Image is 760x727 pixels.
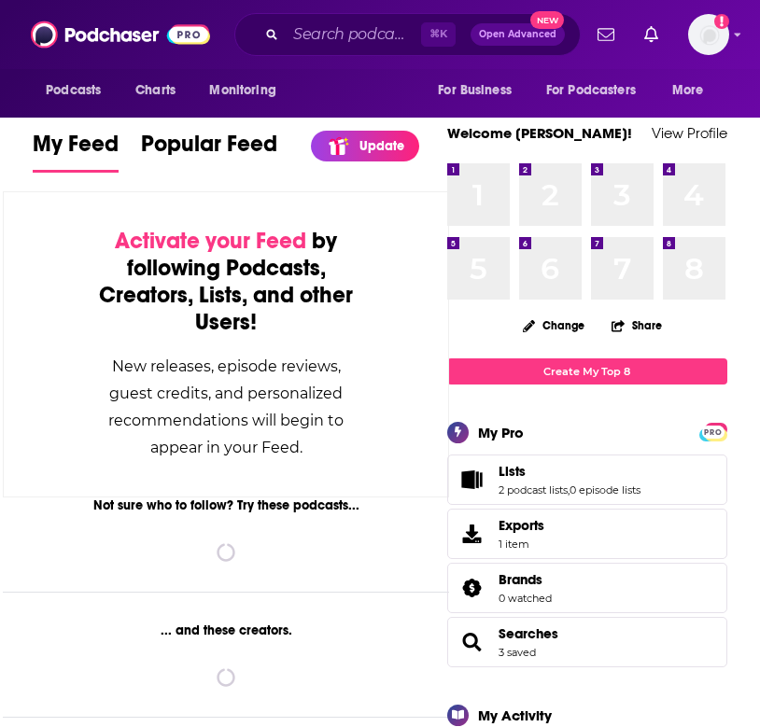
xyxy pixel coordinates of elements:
span: Exports [499,517,544,534]
a: Exports [447,509,727,559]
a: 0 episode lists [570,483,640,496]
span: My Feed [33,130,119,169]
span: 1 item [499,538,544,551]
span: Searches [447,617,727,667]
a: Show notifications dropdown [590,19,622,50]
button: open menu [196,73,300,108]
span: Podcasts [46,77,101,104]
svg: Add a profile image [714,14,729,29]
button: Share [611,307,663,343]
span: Lists [499,463,526,480]
button: Open AdvancedNew [471,23,565,46]
a: View Profile [652,124,727,142]
a: Update [311,131,419,161]
span: Activate your Feed [115,227,306,255]
span: Open Advanced [479,30,556,39]
button: open menu [33,73,125,108]
button: open menu [425,73,535,108]
button: Show profile menu [688,14,729,55]
span: ⌘ K [421,22,456,47]
a: Show notifications dropdown [637,19,666,50]
a: 3 saved [499,646,536,659]
button: open menu [659,73,727,108]
a: Brands [499,571,552,588]
a: Lists [454,467,491,493]
span: Brands [447,563,727,613]
a: Brands [454,575,491,601]
div: Search podcasts, credits, & more... [234,13,581,56]
span: PRO [702,426,725,440]
img: Podchaser - Follow, Share and Rate Podcasts [31,17,210,52]
span: Lists [447,454,727,505]
span: Logged in as TrevorC [688,14,729,55]
a: Searches [499,625,558,642]
input: Search podcasts, credits, & more... [286,20,421,49]
a: Searches [454,629,491,655]
img: User Profile [688,14,729,55]
span: New [530,11,564,29]
span: Monitoring [209,77,275,104]
a: Popular Feed [141,130,277,173]
a: My Feed [33,130,119,173]
span: More [672,77,704,104]
div: New releases, episode reviews, guest credits, and personalized recommendations will begin to appe... [97,353,355,461]
div: by following Podcasts, Creators, Lists, and other Users! [97,228,355,336]
span: For Business [438,77,512,104]
span: , [568,483,570,496]
div: My Activity [478,706,552,724]
a: PRO [702,424,725,438]
a: Create My Top 8 [447,358,727,384]
span: Charts [135,77,176,104]
div: My Pro [478,424,524,441]
span: Popular Feed [141,130,277,169]
button: open menu [534,73,663,108]
a: 2 podcast lists [499,483,568,496]
a: Lists [499,463,640,480]
div: ... and these creators. [3,622,449,638]
a: 0 watched [499,592,552,605]
a: Welcome [PERSON_NAME]! [447,124,632,142]
span: Brands [499,571,542,588]
span: Exports [454,521,491,547]
a: Charts [123,73,187,108]
button: Change [512,314,596,337]
span: For Podcasters [546,77,636,104]
div: Not sure who to follow? Try these podcasts... [3,497,449,513]
p: Update [359,138,404,154]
